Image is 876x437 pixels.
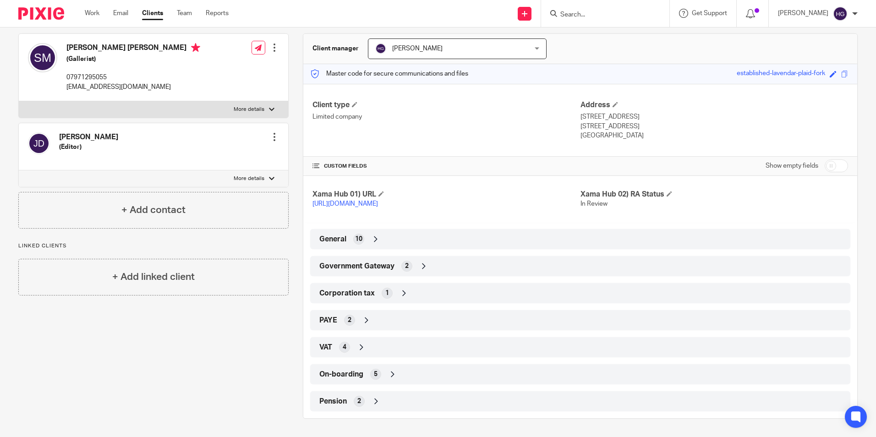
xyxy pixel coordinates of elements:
a: Work [85,9,99,18]
span: [PERSON_NAME] [392,45,443,52]
span: VAT [319,343,332,352]
p: [PERSON_NAME] [778,9,828,18]
img: svg%3E [28,43,57,72]
h4: + Add contact [121,203,186,217]
span: In Review [580,201,608,207]
span: 4 [343,343,346,352]
img: svg%3E [28,132,50,154]
a: Email [113,9,128,18]
h4: [PERSON_NAME] [PERSON_NAME] [66,43,200,55]
span: Government Gateway [319,262,394,271]
span: 2 [357,397,361,406]
label: Show empty fields [766,161,818,170]
p: More details [234,175,264,182]
span: Get Support [692,10,727,16]
p: [STREET_ADDRESS] [580,122,848,131]
p: [EMAIL_ADDRESS][DOMAIN_NAME] [66,82,200,92]
img: svg%3E [375,43,386,54]
span: 1 [385,289,389,298]
img: svg%3E [833,6,848,21]
h4: Client type [312,100,580,110]
h4: Xama Hub 01) URL [312,190,580,199]
h5: (Editor) [59,142,118,152]
a: Reports [206,9,229,18]
p: [STREET_ADDRESS] [580,112,848,121]
span: Corporation tax [319,289,375,298]
span: Pension [319,397,347,406]
span: 5 [374,370,378,379]
h4: Xama Hub 02) RA Status [580,190,848,199]
a: [URL][DOMAIN_NAME] [312,201,378,207]
div: established-lavendar-plaid-fork [737,69,825,79]
span: 2 [348,316,351,325]
img: Pixie [18,7,64,20]
a: Clients [142,9,163,18]
input: Search [559,11,642,19]
p: [GEOGRAPHIC_DATA] [580,131,848,140]
p: Limited company [312,112,580,121]
h5: (Gallerist) [66,55,200,64]
h4: CUSTOM FIELDS [312,163,580,170]
h4: + Add linked client [112,270,195,284]
h3: Client manager [312,44,359,53]
i: Primary [191,43,200,52]
span: PAYE [319,316,337,325]
span: 2 [405,262,409,271]
h4: Address [580,100,848,110]
span: General [319,235,346,244]
span: 10 [355,235,362,244]
p: 07971295055 [66,73,200,82]
a: Team [177,9,192,18]
h4: [PERSON_NAME] [59,132,118,142]
span: On-boarding [319,370,363,379]
p: Master code for secure communications and files [310,69,468,78]
p: Linked clients [18,242,289,250]
p: More details [234,106,264,113]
